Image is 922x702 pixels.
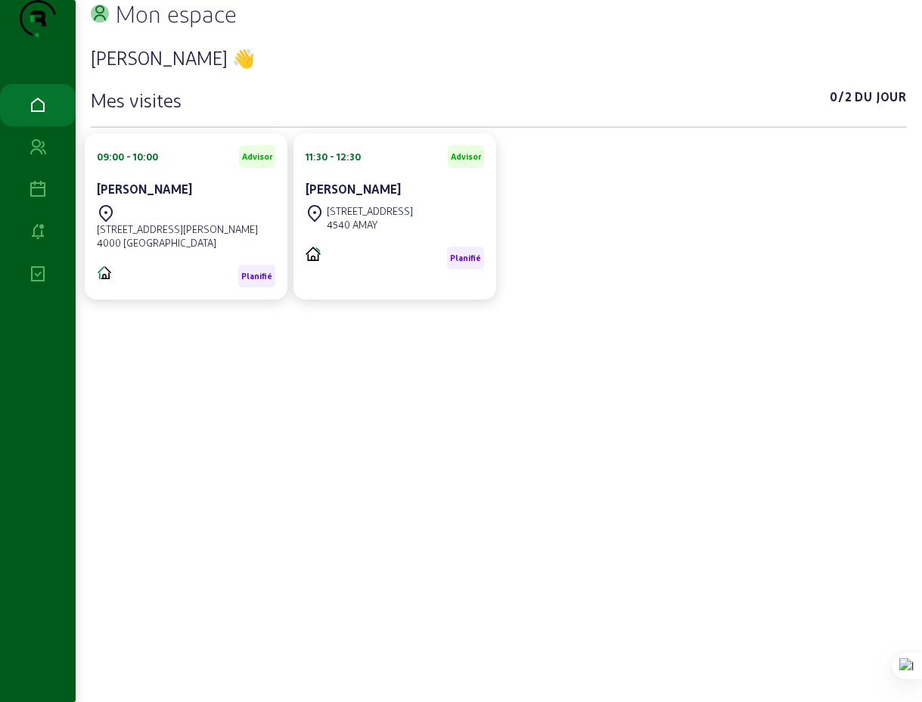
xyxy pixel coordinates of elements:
span: Du jour [855,88,907,112]
span: Planifié [450,253,481,263]
img: PVELEC [306,247,321,261]
h3: [PERSON_NAME] 👋 [91,45,907,70]
cam-card-title: [PERSON_NAME] [306,182,401,196]
span: 0/2 [830,88,852,112]
h3: Mes visites [91,88,182,112]
cam-card-title: [PERSON_NAME] [97,182,192,196]
div: [STREET_ADDRESS] [327,204,413,218]
div: 11:30 - 12:30 [306,150,361,163]
div: 4540 AMAY [327,218,413,231]
img: CITE [97,265,112,280]
div: [STREET_ADDRESS][PERSON_NAME] [97,222,258,236]
span: Advisor [451,151,481,162]
span: Advisor [242,151,272,162]
div: 09:00 - 10:00 [97,150,158,163]
div: 4000 [GEOGRAPHIC_DATA] [97,236,258,250]
span: Planifié [241,271,272,281]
